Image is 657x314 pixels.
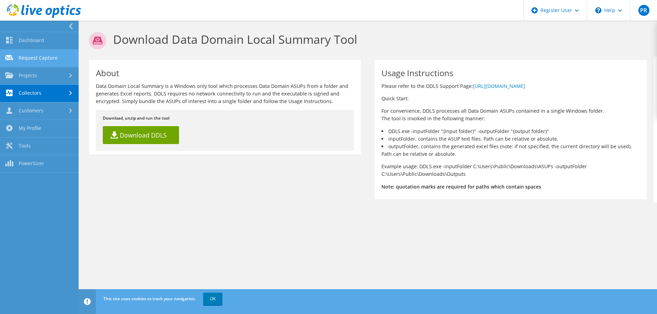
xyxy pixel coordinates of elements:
[381,183,541,190] b: Note: quotation marks are required for paths which contain spaces
[103,126,179,144] a: Download DDLS
[381,143,639,158] li: outputFolder, contains the generated excel files (note: if not specified, the current directory w...
[96,82,354,105] p: Data Domain Local Summary is a Windows only tool which processes Data Domain ASUPs from a folder ...
[381,69,636,77] h1: Usage Instructions
[381,163,639,178] p: Example usage: DDLS.exe -inputFolder C:\Users\Public\Downloads\ASUPs -outputFolder C:\Users\Publi...
[89,32,643,49] h1: Download Data Domain Local Summary Tool
[103,296,196,302] span: This site uses cookies to track your navigation.
[203,293,222,305] a: OK
[381,95,639,102] p: Quick Start:
[381,135,639,143] li: inputFolder, contains the ASUP text files. Path can be relative or absolute.
[381,128,639,135] li: DDLS.exe -inputFolder "{input folder}" -outputFolder "{output folder}"
[381,107,639,122] p: For convenience, DDLS processes all Data Domain ASUPs contained in a single Windows folder. The t...
[103,114,347,122] p: Download, unzip and run the tool
[638,5,649,16] span: PR
[595,7,601,13] svg: \n
[473,83,525,89] a: [URL][DOMAIN_NAME]
[96,69,350,77] h1: About
[381,82,639,90] p: Please refer to the DDLS Support Page:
